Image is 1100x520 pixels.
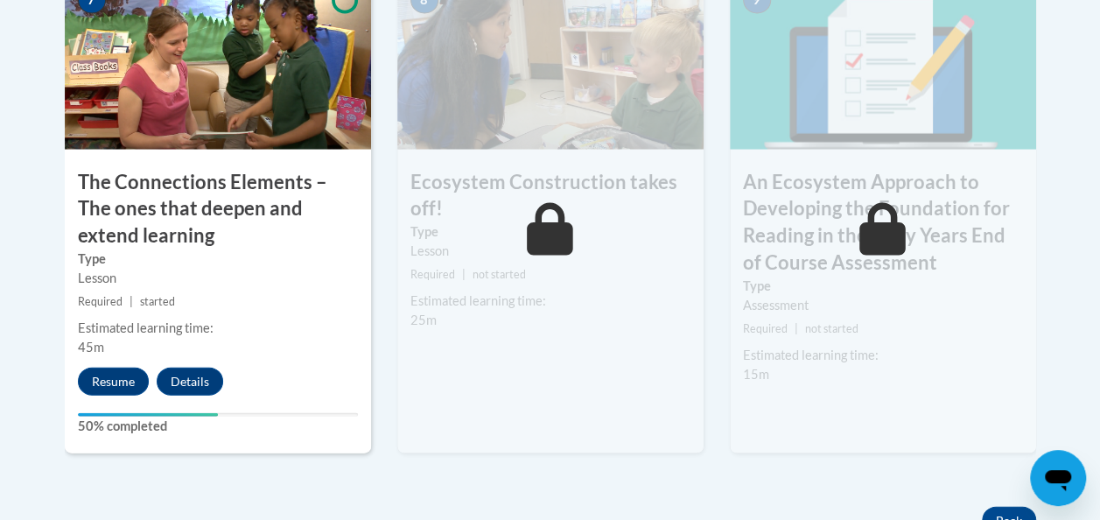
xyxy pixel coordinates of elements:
span: not started [473,268,526,281]
span: 45m [78,340,104,355]
span: 25m [410,313,437,327]
span: 15m [743,367,769,382]
span: not started [805,322,858,335]
label: Type [410,222,690,242]
div: Estimated learning time: [410,292,690,311]
div: Lesson [78,269,358,288]
h3: Ecosystem Construction takes off! [397,169,704,223]
span: Required [743,322,788,335]
label: 50% completed [78,417,358,436]
span: | [795,322,798,335]
span: | [462,268,466,281]
div: Assessment [743,296,1023,315]
button: Details [157,368,223,396]
span: Required [410,268,455,281]
div: Estimated learning time: [743,346,1023,365]
label: Type [743,277,1023,296]
span: | [130,295,133,308]
button: Resume [78,368,149,396]
span: started [140,295,175,308]
div: Lesson [410,242,690,261]
h3: The Connections Elements – The ones that deepen and extend learning [65,169,371,249]
label: Type [78,249,358,269]
h3: An Ecosystem Approach to Developing the Foundation for Reading in the Early Years End of Course A... [730,169,1036,277]
div: Your progress [78,413,218,417]
div: Estimated learning time: [78,319,358,338]
span: Required [78,295,123,308]
iframe: Button to launch messaging window, conversation in progress [1030,450,1086,506]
